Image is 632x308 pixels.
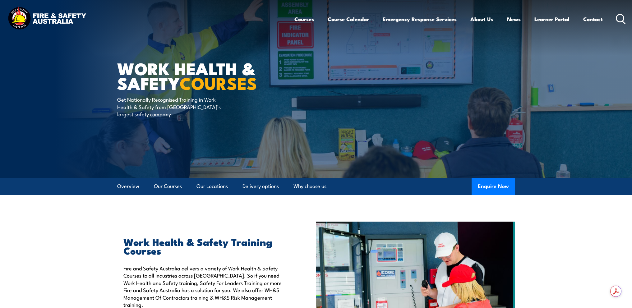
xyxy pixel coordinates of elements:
a: News [507,11,521,27]
a: About Us [470,11,493,27]
a: Contact [583,11,603,27]
a: Delivery options [242,178,279,195]
a: Courses [294,11,314,27]
button: Enquire Now [472,178,515,195]
strong: COURSES [180,70,257,95]
p: Fire and Safety Australia delivers a variety of Work Health & Safety Courses to all industries ac... [123,264,288,308]
a: Why choose us [293,178,326,195]
a: Our Courses [154,178,182,195]
a: Learner Portal [534,11,570,27]
a: Emergency Response Services [383,11,457,27]
h2: Work Health & Safety Training Courses [123,237,288,255]
p: Get Nationally Recognised Training in Work Health & Safety from [GEOGRAPHIC_DATA]’s largest safet... [117,96,231,117]
a: Course Calendar [328,11,369,27]
h1: Work Health & Safety [117,61,271,90]
a: Overview [117,178,139,195]
a: Our Locations [196,178,228,195]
